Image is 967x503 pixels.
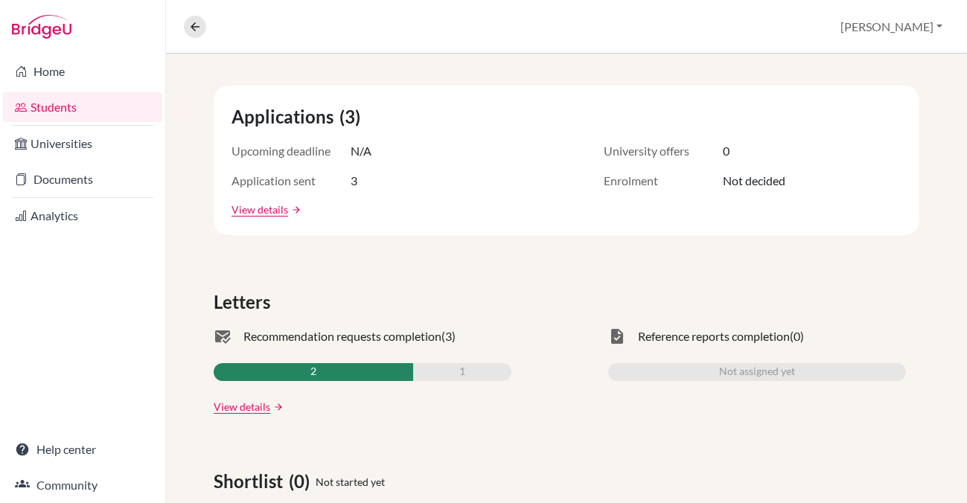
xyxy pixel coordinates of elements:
[3,164,162,194] a: Documents
[3,201,162,231] a: Analytics
[339,103,366,130] span: (3)
[3,470,162,500] a: Community
[723,172,785,190] span: Not decided
[723,142,730,160] span: 0
[12,15,71,39] img: Bridge-U
[243,327,441,345] span: Recommendation requests completion
[316,474,385,490] span: Not started yet
[232,142,351,160] span: Upcoming deadline
[351,172,357,190] span: 3
[232,202,288,217] a: View details
[638,327,790,345] span: Reference reports completion
[3,435,162,464] a: Help center
[719,363,795,381] span: Not assigned yet
[604,142,723,160] span: University offers
[604,172,723,190] span: Enrolment
[351,142,371,160] span: N/A
[214,289,276,315] span: Letters
[214,399,270,414] a: View details
[232,172,351,190] span: Application sent
[3,57,162,86] a: Home
[232,103,339,130] span: Applications
[3,92,162,122] a: Students
[3,129,162,158] a: Universities
[459,363,465,381] span: 1
[834,13,949,41] button: [PERSON_NAME]
[441,327,456,345] span: (3)
[270,402,284,412] a: arrow_forward
[310,363,316,381] span: 2
[790,327,804,345] span: (0)
[214,327,232,345] span: mark_email_read
[214,468,289,495] span: Shortlist
[608,327,626,345] span: task
[288,205,301,215] a: arrow_forward
[289,468,316,495] span: (0)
